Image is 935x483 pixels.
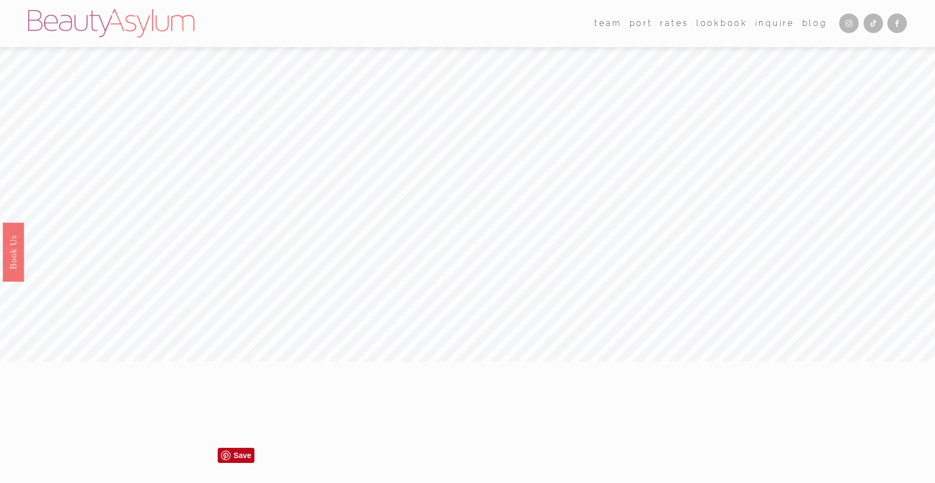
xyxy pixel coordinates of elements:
a: folder dropdown [594,15,622,31]
a: port [630,15,653,31]
a: Blog [802,15,827,31]
a: Facebook [887,14,907,33]
a: Book Us [3,223,24,282]
a: Rates [660,15,689,31]
a: Inquire [755,15,795,31]
a: Instagram [839,14,859,33]
a: Pin it! [218,448,254,463]
img: Beauty Asylum | Bridal Hair &amp; Makeup Charlotte &amp; Atlanta [28,9,194,37]
a: TikTok [864,14,883,33]
a: Lookbook [696,15,748,31]
span: team [594,16,622,31]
